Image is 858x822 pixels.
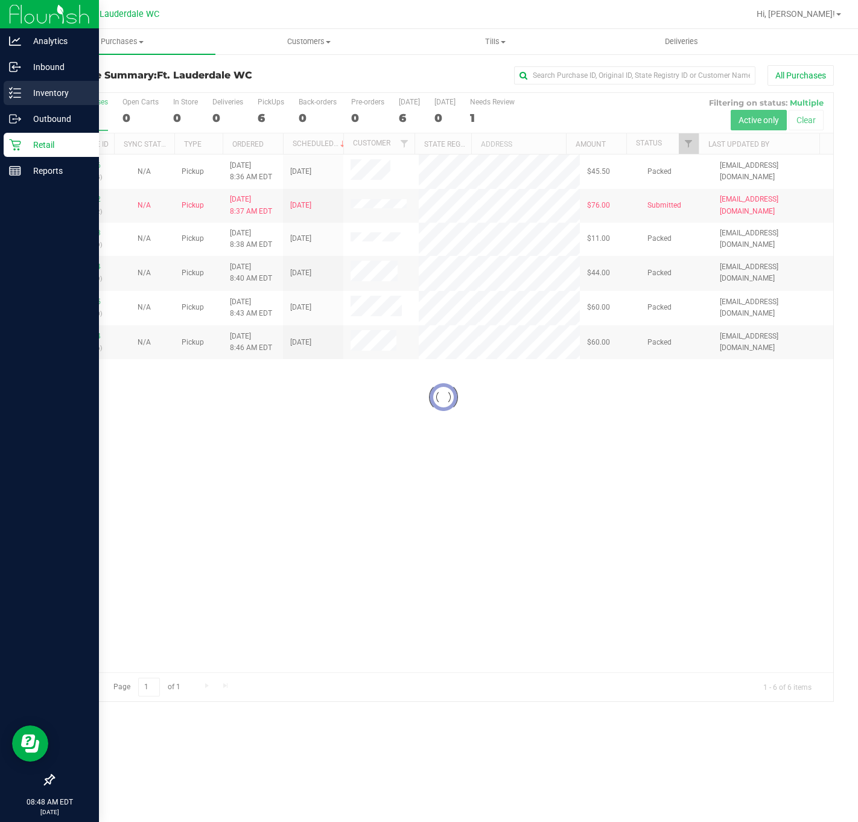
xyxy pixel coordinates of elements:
[649,36,714,47] span: Deliveries
[215,29,402,54] a: Customers
[29,29,215,54] a: Purchases
[514,66,755,84] input: Search Purchase ID, Original ID, State Registry ID or Customer Name...
[21,34,94,48] p: Analytics
[5,797,94,808] p: 08:48 AM EDT
[9,61,21,73] inline-svg: Inbound
[402,29,588,54] a: Tills
[21,164,94,178] p: Reports
[21,60,94,74] p: Inbound
[157,69,252,81] span: Ft. Lauderdale WC
[5,808,94,817] p: [DATE]
[21,112,94,126] p: Outbound
[9,165,21,177] inline-svg: Reports
[767,65,834,86] button: All Purchases
[402,36,588,47] span: Tills
[87,9,159,19] span: Ft. Lauderdale WC
[9,113,21,125] inline-svg: Outbound
[12,725,48,762] iframe: Resource center
[9,139,21,151] inline-svg: Retail
[53,70,313,81] h3: Purchase Summary:
[21,86,94,100] p: Inventory
[9,35,21,47] inline-svg: Analytics
[588,29,775,54] a: Deliveries
[757,9,835,19] span: Hi, [PERSON_NAME]!
[216,36,401,47] span: Customers
[9,87,21,99] inline-svg: Inventory
[29,36,215,47] span: Purchases
[21,138,94,152] p: Retail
